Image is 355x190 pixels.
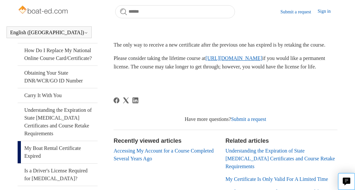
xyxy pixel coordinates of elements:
[114,42,325,48] span: The only way to receive a new certificate after the previous one has expired is by retaking the c...
[231,116,266,122] a: Submit a request
[338,173,355,190] button: Live chat
[18,164,98,186] a: Is a Driver's License Required for [MEDICAL_DATA]?
[114,148,214,161] a: Accessing My Account for a Course Completed Several Years Ago
[225,176,328,182] a: My Certificate Is Only Valid For A Limited Time
[132,97,138,103] svg: Share this page on LinkedIn
[123,97,129,103] svg: Share this page on X Corp
[114,97,119,103] svg: Share this page on Facebook
[18,141,98,163] a: My Boat Rental Certificate Expired
[225,148,335,169] a: Understanding the Expiration of State [MEDICAL_DATA] Certificates and Course Retake Requirements
[225,137,337,145] h2: Related articles
[206,55,262,61] a: [URL][DOMAIN_NAME]
[115,5,235,18] input: Search
[18,43,98,66] a: How Do I Replace My National Online Course Card/Certificate?
[123,97,129,103] a: X Corp
[132,97,138,103] a: LinkedIn
[114,97,119,103] a: Facebook
[318,8,337,16] a: Sign in
[114,55,325,69] span: Please consider taking the lifetime course at if you would like a permanent license. The course m...
[18,4,69,17] img: Boat-Ed Help Center home page
[280,8,317,15] a: Submit a request
[114,137,219,145] h2: Recently viewed articles
[18,88,98,103] a: Carry It With You
[10,30,88,36] button: English ([GEOGRAPHIC_DATA])
[18,66,98,88] a: Obtaining Your State DNR/WCR/GO ID Number
[18,103,98,141] a: Understanding the Expiration of State [MEDICAL_DATA] Certificates and Course Retake Requirements
[114,115,337,123] div: Have more questions?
